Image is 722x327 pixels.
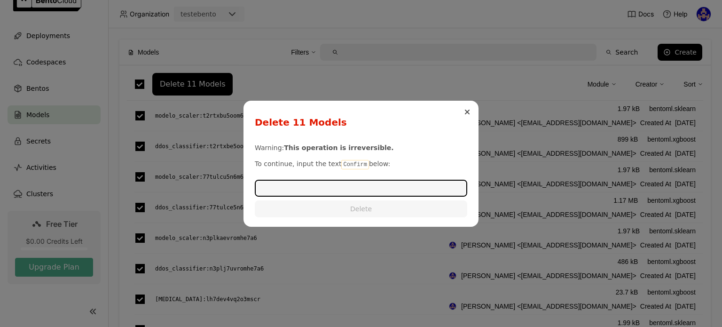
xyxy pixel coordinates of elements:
div: Delete 11 Models [255,116,463,129]
button: Close [462,106,473,118]
code: Confirm [341,160,369,169]
b: This operation is irreversible. [284,144,393,152]
span: Warning: [255,144,284,152]
button: Delete [255,200,467,217]
span: below: [369,160,390,167]
div: dialog [243,101,479,227]
span: To continue, input the text [255,160,341,167]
